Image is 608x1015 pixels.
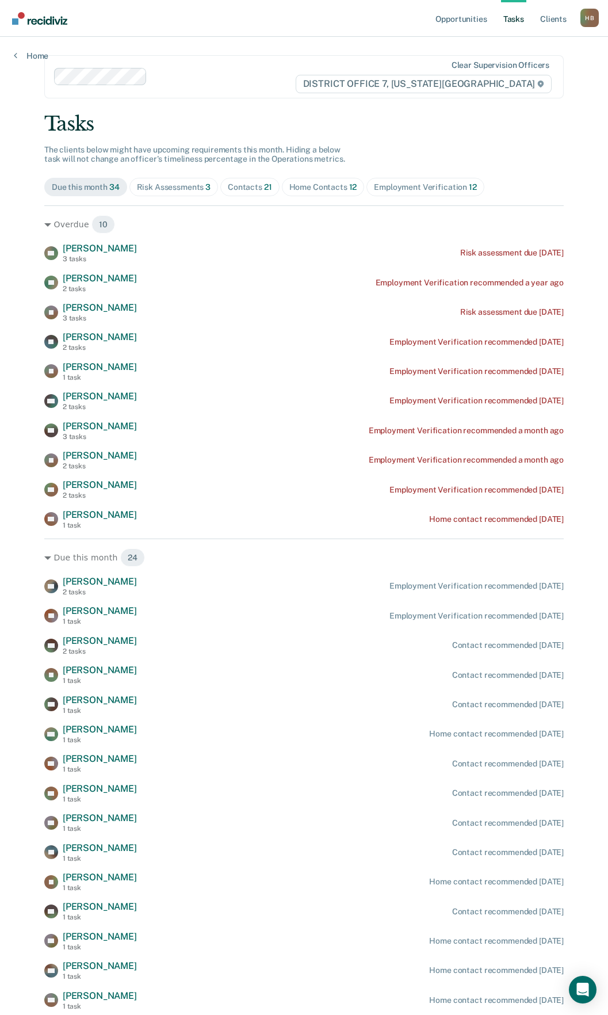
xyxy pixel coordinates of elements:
span: 24 [120,548,145,567]
span: 10 [91,215,115,234]
img: Recidiviz [12,12,67,25]
div: Open Intercom Messenger [569,976,596,1003]
div: Risk Assessments [137,182,211,192]
div: Contact recommended [DATE] [452,670,564,680]
div: Home contact recommended [DATE] [429,729,564,739]
div: 1 task [63,765,137,773]
div: 1 task [63,972,137,980]
span: 12 [349,182,357,192]
span: [PERSON_NAME] [63,302,137,313]
div: 3 tasks [63,255,137,263]
div: 1 task [63,913,137,921]
span: [PERSON_NAME] [63,605,137,616]
div: 1 task [63,795,137,803]
span: 3 [205,182,211,192]
div: 1 task [63,943,137,951]
span: 34 [109,182,120,192]
button: Profile dropdown button [580,9,599,27]
span: [PERSON_NAME] [63,361,137,372]
div: Home Contacts [289,182,357,192]
span: [PERSON_NAME] [63,753,137,764]
div: Risk assessment due [DATE] [460,248,564,258]
span: [PERSON_NAME] [63,783,137,794]
div: 3 tasks [63,433,137,441]
div: Contact recommended [DATE] [452,640,564,650]
div: 1 task [63,373,137,381]
span: [PERSON_NAME] [63,665,137,676]
span: [PERSON_NAME] [63,243,137,254]
div: 1 task [63,521,137,529]
span: [PERSON_NAME] [63,509,137,520]
div: 3 tasks [63,314,137,322]
span: [PERSON_NAME] [63,479,137,490]
span: [PERSON_NAME] [63,576,137,587]
div: 2 tasks [63,491,137,499]
span: [PERSON_NAME] [63,695,137,705]
span: [PERSON_NAME] [63,842,137,853]
span: [PERSON_NAME] [63,724,137,735]
span: [PERSON_NAME] [63,901,137,912]
div: Contact recommended [DATE] [452,700,564,709]
div: Contact recommended [DATE] [452,759,564,769]
div: 2 tasks [63,647,137,655]
span: [PERSON_NAME] [63,872,137,883]
div: Employment Verification recommended [DATE] [389,485,564,495]
div: 1 task [63,707,137,715]
span: [PERSON_NAME] [63,960,137,971]
span: [PERSON_NAME] [63,990,137,1001]
div: H B [580,9,599,27]
div: 2 tasks [63,285,137,293]
div: Employment Verification recommended a month ago [369,455,564,465]
div: Employment Verification recommended [DATE] [389,367,564,376]
span: 12 [469,182,477,192]
span: DISTRICT OFFICE 7, [US_STATE][GEOGRAPHIC_DATA] [296,75,552,93]
div: Due this month 24 [44,548,564,567]
div: Contact recommended [DATE] [452,818,564,828]
div: 1 task [63,617,137,625]
div: Contacts [228,182,272,192]
div: Employment Verification recommended a year ago [376,278,564,288]
div: Home contact recommended [DATE] [429,514,564,524]
span: [PERSON_NAME] [63,812,137,823]
div: 2 tasks [63,344,137,352]
div: Contact recommended [DATE] [452,907,564,917]
div: Due this month [52,182,120,192]
div: Home contact recommended [DATE] [429,877,564,887]
div: 1 task [63,677,137,685]
div: Employment Verification [374,182,476,192]
div: 2 tasks [63,462,137,470]
div: Employment Verification recommended [DATE] [389,581,564,591]
div: Contact recommended [DATE] [452,848,564,857]
div: 1 task [63,1002,137,1010]
div: Clear supervision officers [452,60,549,70]
div: Tasks [44,112,564,136]
span: [PERSON_NAME] [63,450,137,461]
div: Home contact recommended [DATE] [429,995,564,1005]
div: 1 task [63,884,137,892]
span: [PERSON_NAME] [63,273,137,284]
span: [PERSON_NAME] [63,391,137,402]
div: 2 tasks [63,403,137,411]
div: Employment Verification recommended a month ago [369,426,564,436]
div: Employment Verification recommended [DATE] [389,611,564,621]
span: 21 [264,182,272,192]
div: 1 task [63,854,137,863]
div: Employment Verification recommended [DATE] [389,396,564,406]
span: [PERSON_NAME] [63,331,137,342]
div: 1 task [63,825,137,833]
span: [PERSON_NAME] [63,635,137,646]
a: Home [14,51,48,61]
div: 2 tasks [63,588,137,596]
div: Employment Verification recommended [DATE] [389,337,564,347]
span: [PERSON_NAME] [63,931,137,942]
span: [PERSON_NAME] [63,421,137,432]
div: Contact recommended [DATE] [452,788,564,798]
span: The clients below might have upcoming requirements this month. Hiding a below task will not chang... [44,145,345,164]
div: Home contact recommended [DATE] [429,936,564,946]
div: Home contact recommended [DATE] [429,966,564,975]
div: Overdue 10 [44,215,564,234]
div: Risk assessment due [DATE] [460,307,564,317]
div: 1 task [63,736,137,744]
